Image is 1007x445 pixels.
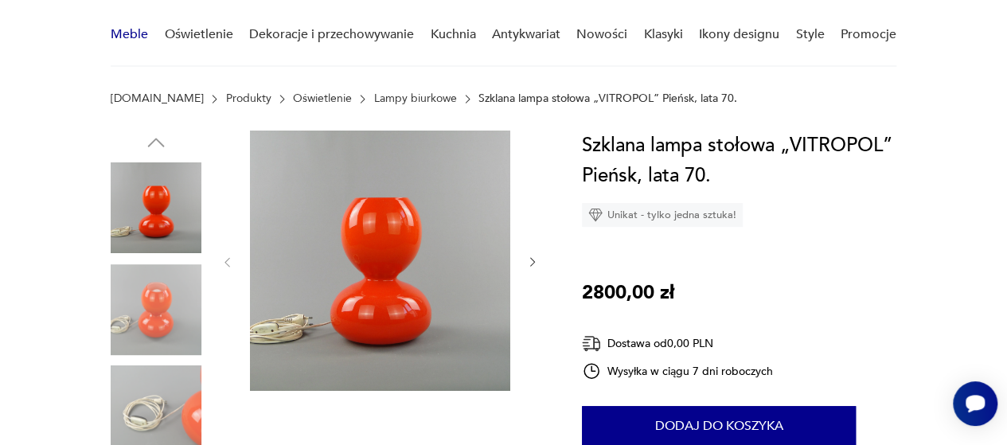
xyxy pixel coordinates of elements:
[111,92,204,105] a: [DOMAIN_NAME]
[293,92,352,105] a: Oświetlenie
[576,4,627,65] a: Nowości
[582,361,773,381] div: Wysyłka w ciągu 7 dni roboczych
[492,4,560,65] a: Antykwariat
[582,334,601,353] img: Ikona dostawy
[111,4,148,65] a: Meble
[953,381,997,426] iframe: Smartsupp widget button
[226,92,271,105] a: Produkty
[588,208,603,222] img: Ikona diamentu
[699,4,779,65] a: Ikony designu
[795,4,824,65] a: Style
[111,162,201,253] img: Zdjęcie produktu Szklana lampa stołowa „VITROPOL” Pieńsk, lata 70.
[644,4,683,65] a: Klasyki
[582,203,743,227] div: Unikat - tylko jedna sztuka!
[582,131,896,191] h1: Szklana lampa stołowa „VITROPOL” Pieńsk, lata 70.
[582,278,674,308] p: 2800,00 zł
[111,264,201,355] img: Zdjęcie produktu Szklana lampa stołowa „VITROPOL” Pieńsk, lata 70.
[582,334,773,353] div: Dostawa od 0,00 PLN
[478,92,737,105] p: Szklana lampa stołowa „VITROPOL” Pieńsk, lata 70.
[430,4,475,65] a: Kuchnia
[841,4,896,65] a: Promocje
[249,4,414,65] a: Dekoracje i przechowywanie
[165,4,233,65] a: Oświetlenie
[250,131,510,391] img: Zdjęcie produktu Szklana lampa stołowa „VITROPOL” Pieńsk, lata 70.
[374,92,457,105] a: Lampy biurkowe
